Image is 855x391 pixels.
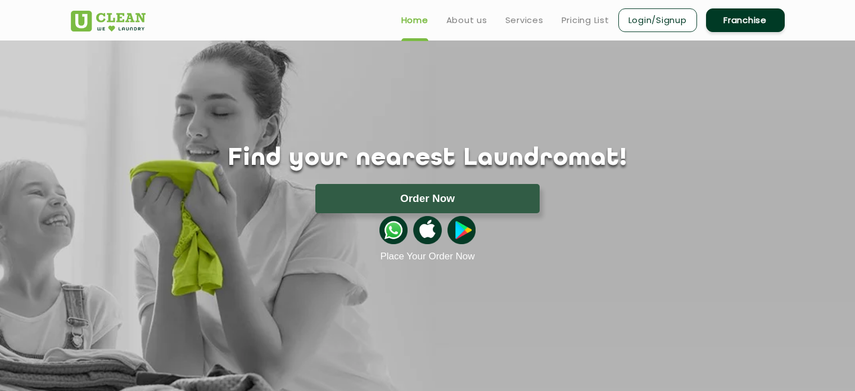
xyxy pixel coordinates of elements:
img: whatsappicon.png [379,216,408,244]
a: Place Your Order Now [380,251,474,262]
a: Home [401,14,428,27]
a: Services [505,14,544,27]
a: Login/Signup [618,8,697,32]
img: apple-icon.png [413,216,441,244]
a: Pricing List [562,14,609,27]
img: UClean Laundry and Dry Cleaning [71,11,146,32]
img: playstoreicon.png [447,216,476,244]
a: About us [446,14,487,27]
h1: Find your nearest Laundromat! [62,145,793,173]
button: Order Now [315,184,540,213]
a: Franchise [706,8,785,32]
